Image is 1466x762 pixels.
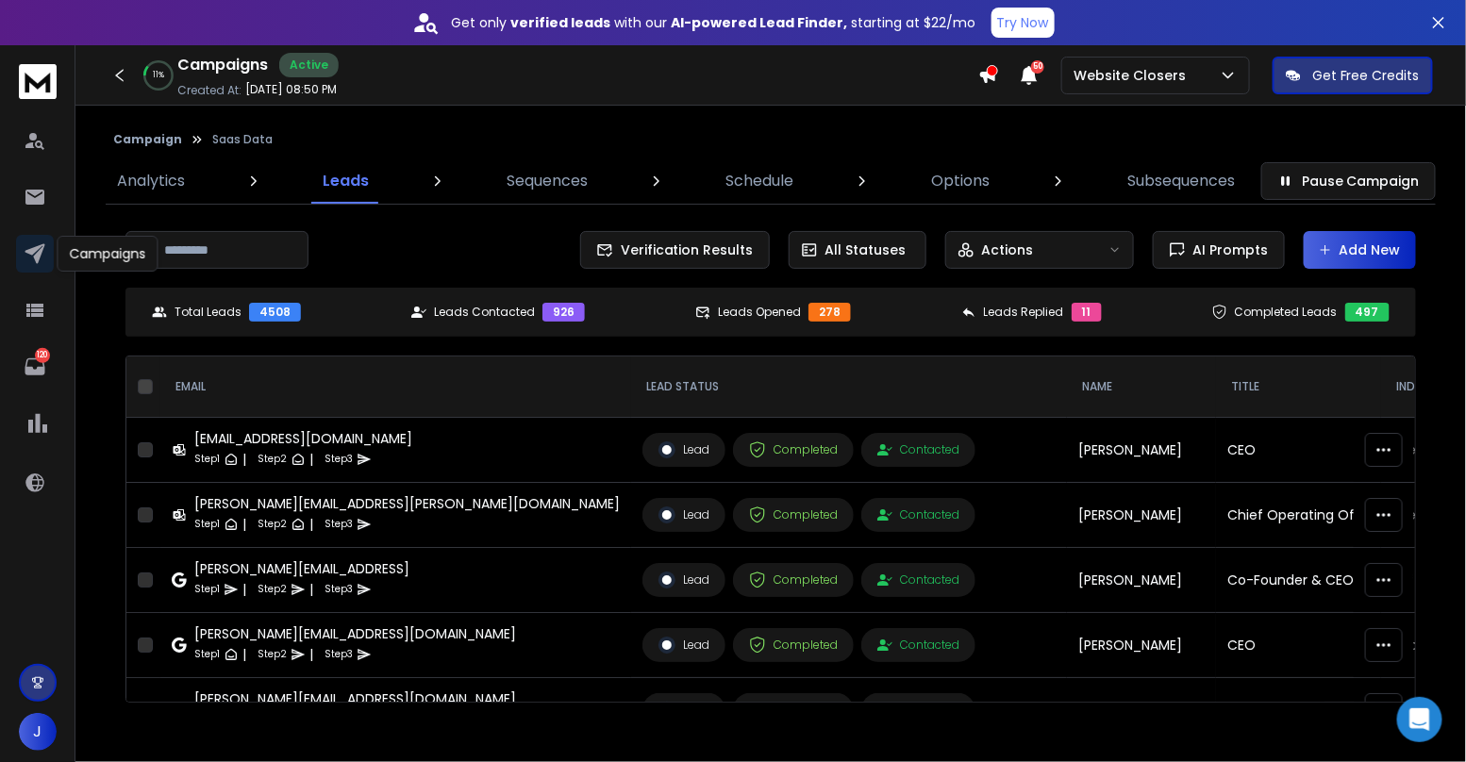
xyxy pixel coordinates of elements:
div: [EMAIL_ADDRESS][DOMAIN_NAME] [194,429,412,448]
div: 926 [542,303,585,322]
p: Step 3 [325,645,353,664]
a: Leads [311,158,380,204]
p: Saas Data [212,132,273,147]
p: Step 1 [194,515,220,534]
p: Subsequences [1127,170,1235,192]
div: Completed [749,571,838,588]
p: Completed Leads [1235,305,1338,320]
p: Sequences [507,170,588,192]
th: LEAD STATUS [631,356,1067,418]
a: Options [920,158,1001,204]
td: CEO [1216,418,1381,483]
div: Contacted [877,638,959,653]
a: Sequences [495,158,599,204]
td: [PERSON_NAME] [1067,483,1216,548]
p: | [309,450,313,469]
div: Contacted [877,507,959,522]
button: Try Now [991,8,1055,38]
div: Completed [749,637,838,654]
div: [PERSON_NAME][EMAIL_ADDRESS][DOMAIN_NAME] [194,624,516,643]
a: Subsequences [1116,158,1246,204]
div: [PERSON_NAME][EMAIL_ADDRESS][DOMAIN_NAME] [194,689,516,708]
div: 11 [1072,303,1102,322]
p: Schedule [725,170,793,192]
div: [PERSON_NAME][EMAIL_ADDRESS] [194,559,409,578]
h1: Campaigns [177,54,268,76]
span: Verification Results [613,240,754,259]
p: Step 3 [325,515,353,534]
p: Website Closers [1074,66,1193,85]
p: Step 2 [258,515,287,534]
p: Created At: [177,83,242,98]
span: AI Prompts [1186,240,1269,259]
button: AI Prompts [1153,231,1285,269]
div: 278 [808,303,851,322]
button: Add New [1304,231,1416,269]
p: Get Free Credits [1312,66,1420,85]
th: Title [1216,356,1381,418]
p: Step 2 [258,645,287,664]
button: J [19,713,57,751]
div: Lead [658,506,709,523]
p: Leads Opened [718,305,801,320]
a: 120 [16,348,54,386]
button: Verification Results [580,231,770,269]
div: Lead [658,441,709,458]
button: Get Free Credits [1273,57,1433,94]
td: Chief Operating Officer [1216,483,1381,548]
p: 120 [35,348,50,363]
strong: AI-powered Lead Finder, [672,13,848,32]
td: CEO [1216,613,1381,678]
p: Try Now [997,13,1049,32]
strong: verified leads [511,13,611,32]
p: 11 % [153,70,164,81]
th: EMAIL [160,356,631,418]
p: Step 2 [258,580,287,599]
p: Step 3 [325,580,353,599]
p: [DATE] 08:50 PM [245,82,337,97]
div: Contacted [877,442,959,457]
div: Lead [658,637,709,654]
td: Co-Founder [1216,678,1381,743]
div: [PERSON_NAME][EMAIL_ADDRESS][PERSON_NAME][DOMAIN_NAME] [194,494,620,513]
div: Contacted [877,572,959,588]
div: Completed [749,441,838,458]
div: Lead [658,571,709,588]
td: [PERSON_NAME] [1067,548,1216,613]
a: Schedule [714,158,805,204]
p: Step 1 [194,645,220,664]
p: | [242,580,246,599]
p: | [242,450,246,469]
div: Open Intercom Messenger [1397,697,1442,742]
p: Total Leads [175,305,242,320]
p: | [242,645,246,664]
div: 497 [1345,303,1390,322]
td: Co-Founder & CEO [1216,548,1381,613]
p: Leads Replied [984,305,1064,320]
div: Active [279,53,339,77]
button: Campaign [113,132,182,147]
img: logo [19,64,57,99]
p: Step 1 [194,450,220,469]
th: NAME [1067,356,1216,418]
a: Analytics [106,158,196,204]
div: 4508 [249,303,301,322]
div: Completed [749,506,838,523]
span: 50 [1031,60,1044,74]
p: Actions [982,240,1034,259]
p: Step 1 [194,580,220,599]
p: Analytics [117,170,185,192]
td: [PERSON_NAME] [1067,613,1216,678]
div: Campaigns [57,236,158,272]
p: Step 3 [325,450,353,469]
p: | [309,580,313,599]
p: Options [931,170,990,192]
p: Leads Contacted [434,305,535,320]
p: | [309,645,313,664]
button: Pause Campaign [1261,162,1436,200]
p: | [242,515,246,534]
p: Leads [323,170,369,192]
p: All Statuses [825,240,907,259]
